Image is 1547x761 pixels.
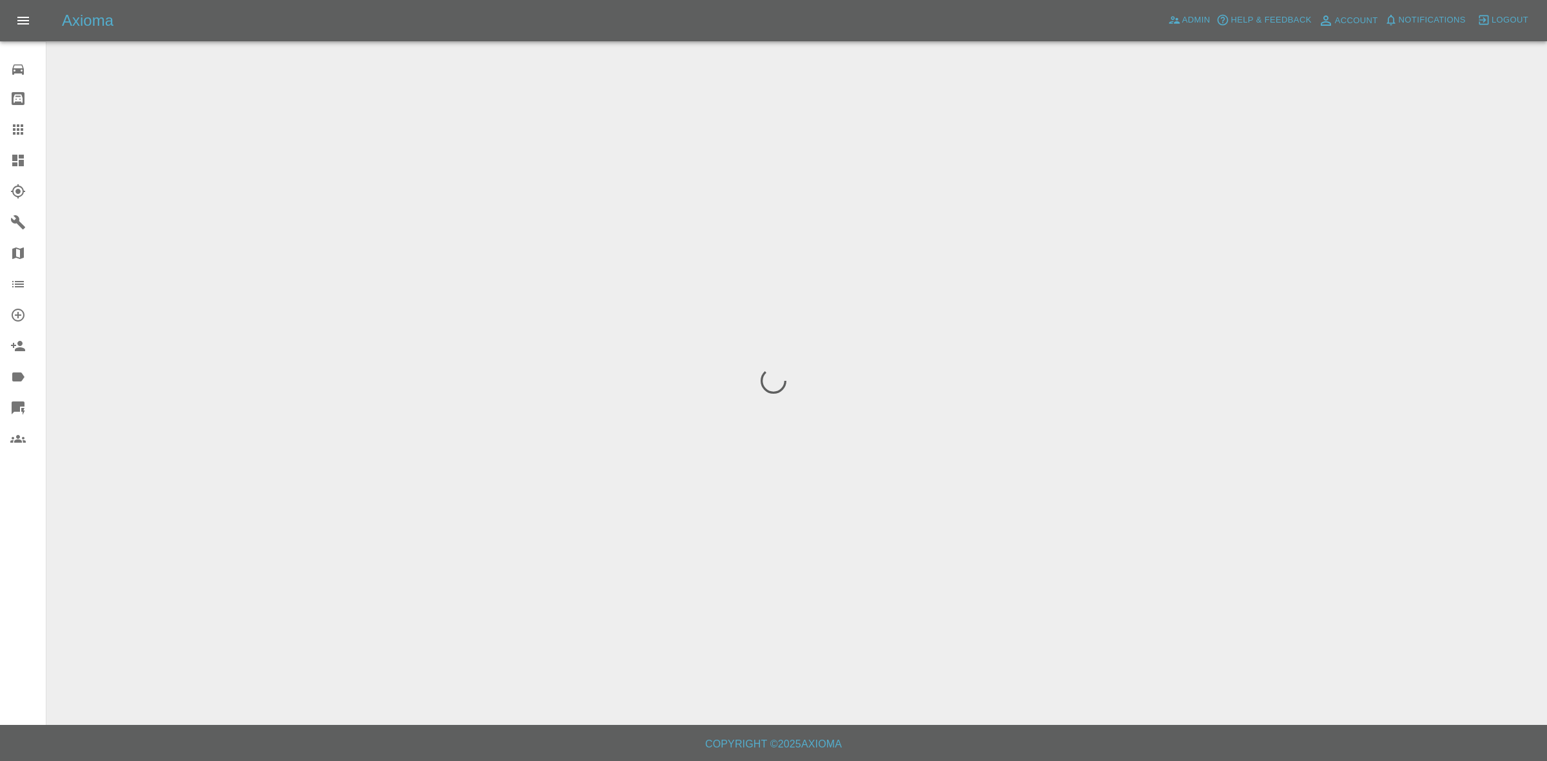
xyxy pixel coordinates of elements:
[10,735,1537,753] h6: Copyright © 2025 Axioma
[1182,13,1211,28] span: Admin
[1213,10,1314,30] button: Help & Feedback
[1492,13,1528,28] span: Logout
[1474,10,1532,30] button: Logout
[1165,10,1214,30] a: Admin
[1381,10,1469,30] button: Notifications
[62,10,113,31] h5: Axioma
[1335,14,1378,28] span: Account
[1315,10,1381,31] a: Account
[8,5,39,36] button: Open drawer
[1399,13,1466,28] span: Notifications
[1231,13,1311,28] span: Help & Feedback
